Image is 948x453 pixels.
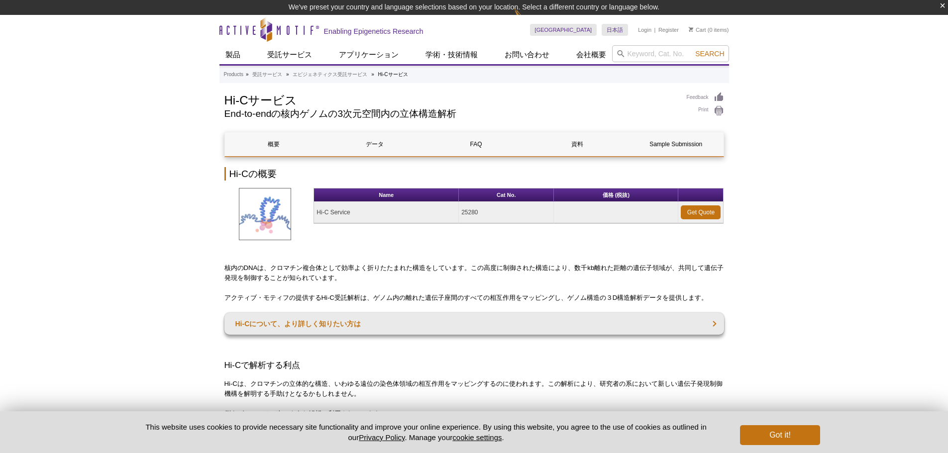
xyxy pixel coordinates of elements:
[224,360,724,371] h3: Hi-Cで解析する利点
[514,7,540,31] img: Change Here
[333,45,405,64] a: アプリケーション
[689,24,729,36] li: (0 items)
[689,27,693,32] img: Your Cart
[359,433,405,442] a: Privacy Policy
[602,24,628,36] a: 日本語
[371,72,374,77] li: »
[224,379,724,399] p: Hi-Cは、クロマチンの立体的な構造、いわゆる遠位の染色体領域の相互作用をマッピングするのに使われます。この解析により、研究者の系において新しい遺伝子発現制御機構を解明する手助けとなるかもしれません。
[420,45,484,64] a: 学術・技術情報
[224,263,724,283] p: 核内のDNAは、クロマチン複合体として効率よく折りたたまれた構造をしています。この高度に制御された構造により、数千kb離れた距離の遺伝子領域が、共同して遺伝子発現を制御することが知られています。
[224,409,724,419] p: 例えば、Hi-Cは、次のような解析に利用されています。
[740,425,820,445] button: Got it!
[499,45,555,64] a: お問い合わせ
[570,45,612,64] a: 会社概要
[293,70,367,79] a: エピジェネティクス受託サービス
[687,105,724,116] a: Print
[658,26,679,33] a: Register
[314,188,459,202] th: Name
[224,167,724,181] h2: Hi-Cの概要
[689,26,706,33] a: Cart
[530,24,597,36] a: [GEOGRAPHIC_DATA]
[638,26,651,33] a: Login
[225,132,323,156] a: 概要
[324,27,423,36] h2: Enabling Epigenetics Research
[252,70,282,79] a: 受託サービス
[528,132,626,156] a: 資料
[378,72,408,77] li: Hi-Cサービス
[224,70,243,79] a: Products
[224,109,677,118] h2: End-to-endの核内ゲノムの3次元空間内の立体構造解析
[261,45,318,64] a: 受託サービス
[224,92,677,107] h1: Hi-Cサービス
[314,202,459,223] td: Hi-C Service
[612,45,729,62] input: Keyword, Cat. No.
[128,422,724,443] p: This website uses cookies to provide necessary site functionality and improve your online experie...
[246,72,249,77] li: »
[459,188,554,202] th: Cat No.
[219,45,246,64] a: 製品
[554,188,678,202] th: 価格 (税抜)
[629,132,723,156] a: Sample Submission
[681,205,721,219] a: Get Quote
[452,433,502,442] button: cookie settings
[459,202,554,223] td: 25280
[224,313,724,335] a: Hi-Cについて、より詳しく知りたい方は
[427,132,525,156] a: FAQ
[654,24,656,36] li: |
[224,293,724,303] p: アクティブ・モティフの提供するHi-C受託解析は、ゲノム内の離れた遺伝子座間のすべての相互作用をマッピングし、ゲノム構造の３D構造解析データを提供します。
[286,72,289,77] li: »
[695,50,724,58] span: Search
[687,92,724,103] a: Feedback
[326,132,424,156] a: データ
[692,49,727,58] button: Search
[239,188,291,240] img: Hi-C Service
